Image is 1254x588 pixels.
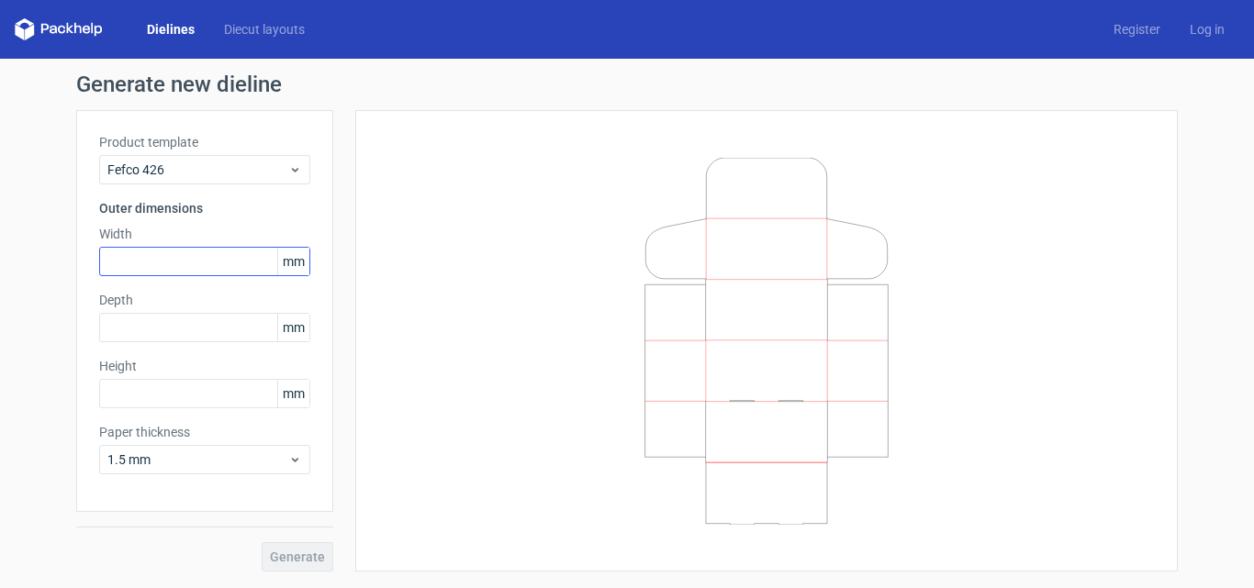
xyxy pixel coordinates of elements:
span: mm [277,380,309,407]
label: Height [99,357,310,375]
label: Product template [99,133,310,151]
span: mm [277,248,309,275]
span: 1.5 mm [107,450,288,469]
label: Depth [99,291,310,309]
span: Fefco 426 [107,161,288,179]
span: mm [277,314,309,341]
a: Dielines [132,20,209,39]
h3: Outer dimensions [99,199,310,217]
a: Register [1099,20,1175,39]
a: Diecut layouts [209,20,319,39]
a: Log in [1175,20,1239,39]
h1: Generate new dieline [76,73,1178,95]
label: Paper thickness [99,423,310,441]
label: Width [99,225,310,243]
